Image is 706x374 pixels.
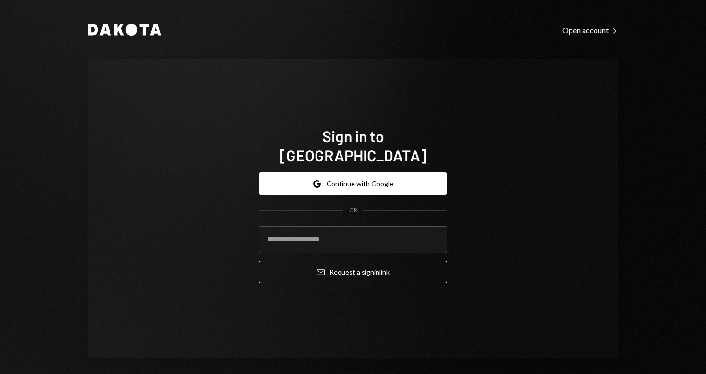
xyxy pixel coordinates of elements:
div: OR [349,206,357,215]
button: Continue with Google [259,172,447,195]
a: Open account [562,24,618,35]
div: Open account [562,25,618,35]
h1: Sign in to [GEOGRAPHIC_DATA] [259,126,447,165]
button: Request a signinlink [259,261,447,283]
